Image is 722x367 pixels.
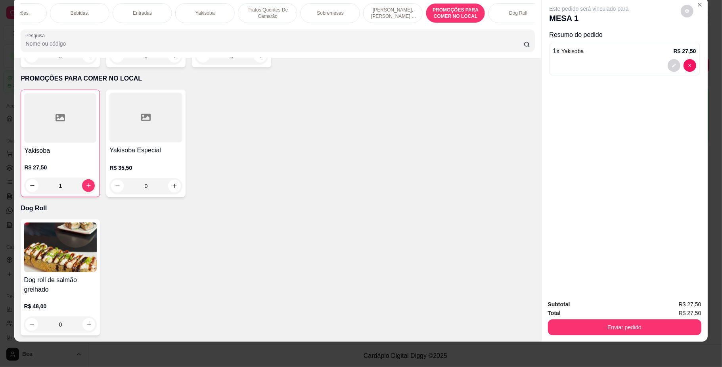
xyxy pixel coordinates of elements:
p: Dog Roll [21,204,534,213]
p: Bebidas. [71,10,89,16]
p: Entradas [133,10,152,16]
p: Este pedido será vinculado para [550,5,629,13]
button: increase-product-quantity [82,179,95,192]
p: PROMOÇÕES PARA COMER NO LOCAL [21,74,534,83]
strong: Total [548,310,561,316]
p: R$ 48,00 [24,302,97,310]
h4: Yakisoba Especial [109,146,182,155]
h4: Dog roll de salmão grelhado [24,275,97,294]
p: Pratos Quentes De Camarão [245,7,291,19]
p: Yakisoba [195,10,214,16]
img: product-image [24,223,97,272]
p: Sobremesas [317,10,344,16]
span: R$ 27,50 [679,300,701,309]
button: decrease-product-quantity [668,59,680,72]
button: decrease-product-quantity [684,59,696,72]
p: MESA 1 [550,13,629,24]
p: Dog Roll [509,10,527,16]
p: R$ 27,50 [24,163,96,171]
span: R$ 27,50 [679,309,701,317]
span: Yakisoba [561,48,584,54]
button: decrease-product-quantity [681,5,693,17]
button: decrease-product-quantity [111,180,124,192]
p: R$ 35,50 [109,164,182,172]
button: increase-product-quantity [168,180,181,192]
p: 1 x [553,46,584,56]
button: decrease-product-quantity [26,179,38,192]
p: [PERSON_NAME], [PERSON_NAME] & [PERSON_NAME] [370,7,416,19]
h4: Yakisoba [24,146,96,156]
p: PROMOÇÕES PARA COMER NO LOCAL [433,7,479,19]
button: Enviar pedido [548,319,701,335]
label: Pesquisa [25,32,48,39]
input: Pesquisa [25,40,523,48]
p: R$ 27,50 [674,47,696,55]
strong: Subtotal [548,301,570,307]
p: Resumo do pedido [550,30,700,40]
